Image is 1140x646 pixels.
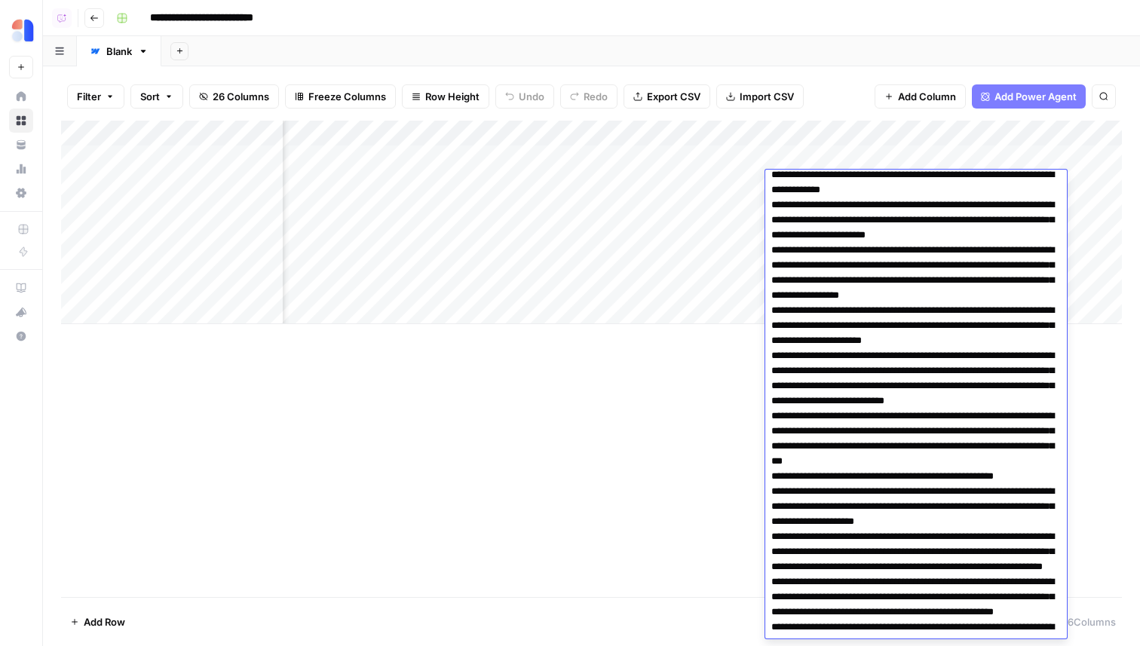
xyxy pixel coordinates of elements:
[106,44,132,59] div: Blank
[140,89,160,104] span: Sort
[495,84,554,109] button: Undo
[716,84,804,109] button: Import CSV
[560,84,617,109] button: Redo
[9,133,33,157] a: Your Data
[9,17,36,44] img: Ammo Logo
[402,84,489,109] button: Row Height
[285,84,396,109] button: Freeze Columns
[9,181,33,205] a: Settings
[189,84,279,109] button: 26 Columns
[9,12,33,50] button: Workspace: Ammo
[9,324,33,348] button: Help + Support
[740,89,794,104] span: Import CSV
[77,89,101,104] span: Filter
[647,89,700,104] span: Export CSV
[308,89,386,104] span: Freeze Columns
[130,84,183,109] button: Sort
[77,36,161,66] a: Blank
[9,300,33,324] button: What's new?
[213,89,269,104] span: 26 Columns
[9,276,33,300] a: AirOps Academy
[84,614,125,629] span: Add Row
[425,89,480,104] span: Row Height
[67,84,124,109] button: Filter
[519,89,544,104] span: Undo
[624,84,710,109] button: Export CSV
[898,89,956,104] span: Add Column
[1028,610,1122,634] div: 19/26 Columns
[9,84,33,109] a: Home
[994,89,1077,104] span: Add Power Agent
[584,89,608,104] span: Redo
[61,610,134,634] button: Add Row
[9,157,33,181] a: Usage
[875,84,966,109] button: Add Column
[972,84,1086,109] button: Add Power Agent
[9,109,33,133] a: Browse
[10,301,32,323] div: What's new?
